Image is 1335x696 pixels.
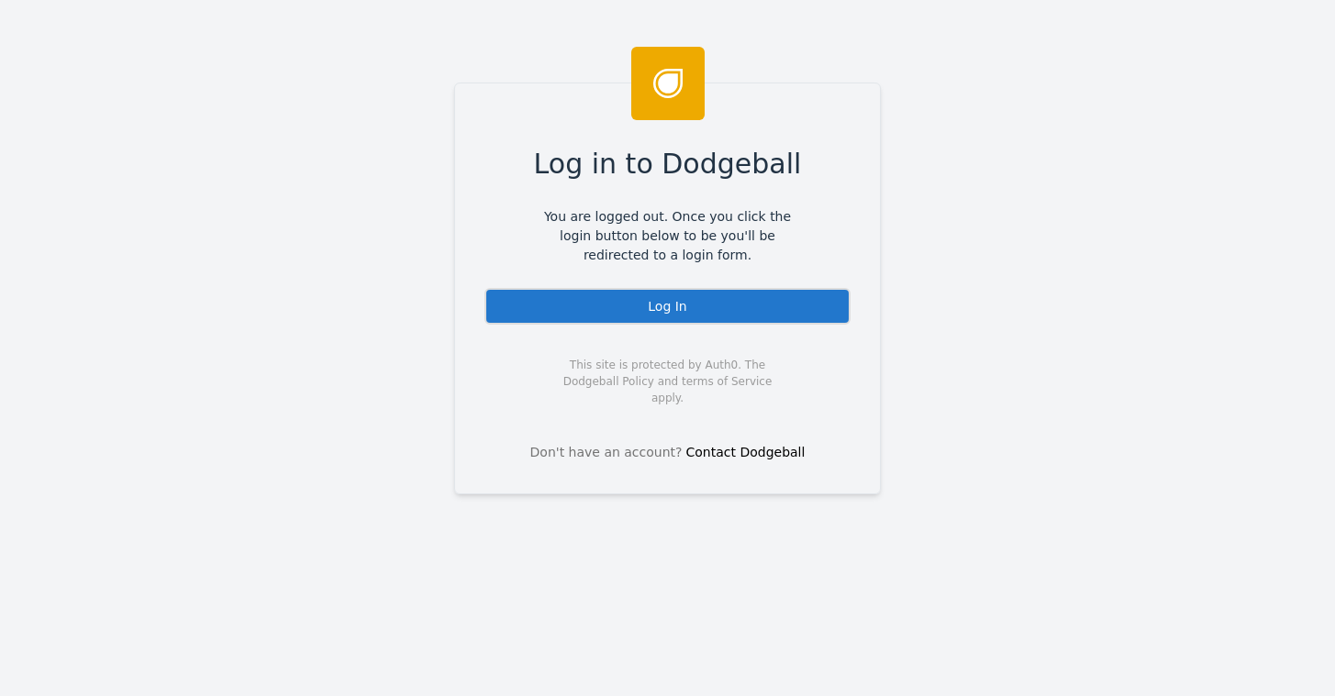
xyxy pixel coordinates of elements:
[686,445,806,459] a: Contact Dodgeball
[547,357,788,406] span: This site is protected by Auth0. The Dodgeball Policy and terms of Service apply.
[484,288,851,325] div: Log In
[530,443,683,462] span: Don't have an account?
[530,207,805,265] span: You are logged out. Once you click the login button below to be you'll be redirected to a login f...
[534,143,802,184] span: Log in to Dodgeball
